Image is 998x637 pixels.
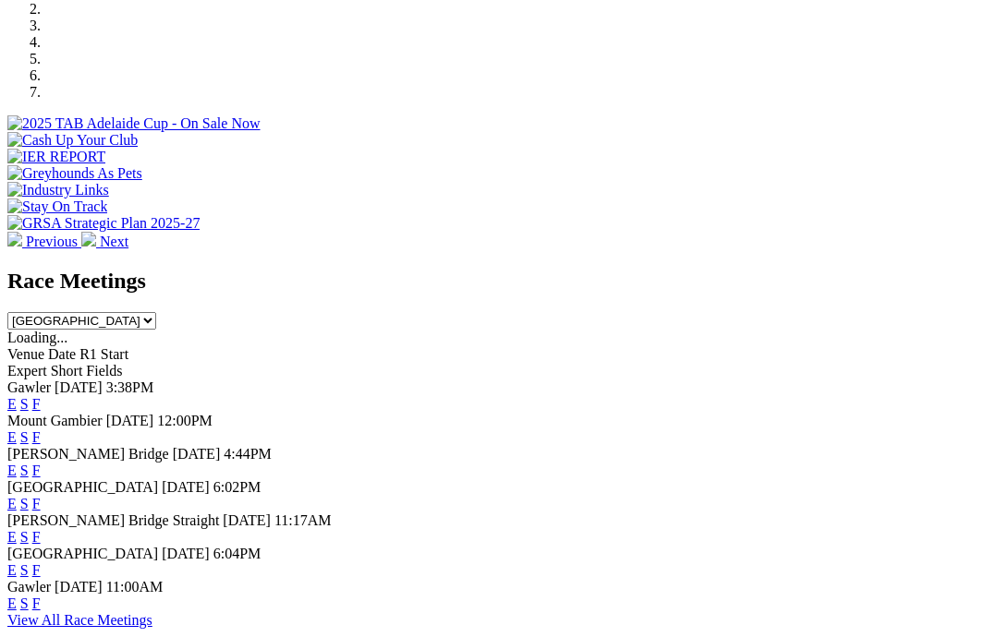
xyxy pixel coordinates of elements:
[7,234,81,249] a: Previous
[32,595,41,611] a: F
[7,463,17,478] a: E
[213,546,262,561] span: 6:04PM
[81,234,128,249] a: Next
[7,198,107,215] img: Stay On Track
[7,269,991,294] h2: Race Meetings
[7,546,158,561] span: [GEOGRAPHIC_DATA]
[32,496,41,511] a: F
[162,479,210,495] span: [DATE]
[7,132,138,149] img: Cash Up Your Club
[20,463,29,478] a: S
[26,234,78,249] span: Previous
[100,234,128,249] span: Next
[7,562,17,578] a: E
[7,429,17,445] a: E
[7,215,200,232] img: GRSA Strategic Plan 2025-27
[55,379,103,395] span: [DATE]
[20,429,29,445] a: S
[7,595,17,611] a: E
[7,363,47,379] span: Expert
[32,562,41,578] a: F
[7,346,44,362] span: Venue
[7,496,17,511] a: E
[274,512,332,528] span: 11:17AM
[86,363,122,379] span: Fields
[20,496,29,511] a: S
[7,182,109,198] img: Industry Links
[7,330,67,345] span: Loading...
[224,446,272,462] span: 4:44PM
[79,346,128,362] span: R1 Start
[20,595,29,611] a: S
[7,165,142,182] img: Greyhounds As Pets
[7,149,105,165] img: IER REPORT
[20,396,29,412] a: S
[106,379,154,395] span: 3:38PM
[32,529,41,545] a: F
[20,529,29,545] a: S
[55,579,103,595] span: [DATE]
[7,379,51,395] span: Gawler
[7,479,158,495] span: [GEOGRAPHIC_DATA]
[7,579,51,595] span: Gawler
[7,529,17,545] a: E
[7,115,261,132] img: 2025 TAB Adelaide Cup - On Sale Now
[7,612,152,628] a: View All Race Meetings
[106,579,164,595] span: 11:00AM
[51,363,83,379] span: Short
[7,232,22,246] img: chevron-left-pager-white.svg
[162,546,210,561] span: [DATE]
[157,413,213,428] span: 12:00PM
[32,463,41,478] a: F
[7,446,169,462] span: [PERSON_NAME] Bridge
[213,479,262,495] span: 6:02PM
[106,413,154,428] span: [DATE]
[223,512,271,528] span: [DATE]
[32,429,41,445] a: F
[48,346,76,362] span: Date
[7,413,103,428] span: Mount Gambier
[7,396,17,412] a: E
[20,562,29,578] a: S
[32,396,41,412] a: F
[81,232,96,246] img: chevron-right-pager-white.svg
[7,512,219,528] span: [PERSON_NAME] Bridge Straight
[173,446,221,462] span: [DATE]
